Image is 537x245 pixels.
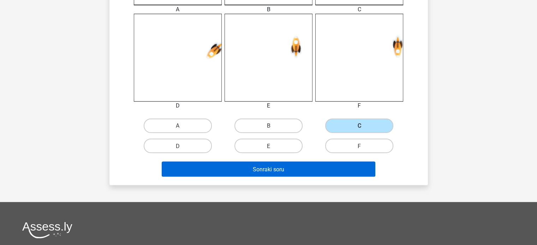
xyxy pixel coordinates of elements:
button: Sonraki soru [162,161,375,177]
font: A [176,6,179,13]
font: D [176,142,180,149]
font: B [267,122,270,129]
font: F [358,142,361,149]
font: A [176,122,179,129]
font: C [358,6,361,13]
font: C [358,122,361,129]
font: D [176,102,180,109]
font: F [358,102,361,109]
font: E [267,102,270,109]
font: E [267,142,270,149]
font: Sonraki soru [253,166,284,172]
font: B [267,6,270,13]
img: Değerlendirme logosu [22,222,72,238]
